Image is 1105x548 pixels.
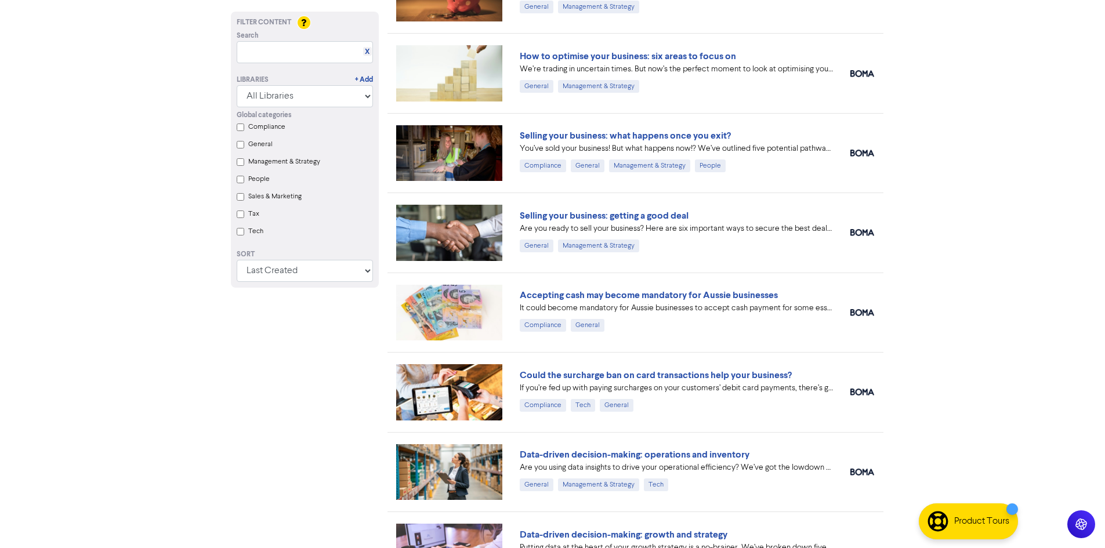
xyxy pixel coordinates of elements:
a: Data-driven decision-making: growth and strategy [520,529,727,540]
div: General [520,478,553,491]
div: Compliance [520,159,566,172]
div: Are you ready to sell your business? Here are six important ways to secure the best deal, through... [520,223,833,235]
img: boma_accounting [850,469,874,476]
div: Management & Strategy [558,1,639,13]
div: It could become mandatory for Aussie businesses to accept cash payment for some essential items. ... [520,302,833,314]
div: Management & Strategy [558,80,639,93]
label: Sales & Marketing [248,191,302,202]
iframe: Chat Widget [1047,492,1105,548]
div: General [571,319,604,332]
div: We’re trading in uncertain times. But now’s the perfect moment to look at optimising your busines... [520,63,833,75]
div: Compliance [520,319,566,332]
label: Tax [248,209,259,219]
div: Sort [237,249,373,260]
a: Accepting cash may become mandatory for Aussie businesses [520,289,778,301]
div: General [520,80,553,93]
img: boma_accounting [850,389,874,395]
img: boma_accounting [850,150,874,157]
img: boma_accounting [850,309,874,316]
div: Global categories [237,110,373,121]
div: Management & Strategy [558,478,639,491]
div: Filter Content [237,17,373,28]
div: You’ve sold your business! But what happens now!? We’ve outlined five potential pathways your pos... [520,143,833,155]
label: General [248,139,273,150]
div: If you’re fed up with paying surcharges on your customers’ debit card payments, there’s good news... [520,382,833,394]
a: How to optimise your business: six areas to focus on [520,50,736,62]
a: Selling your business: what happens once you exit? [520,130,731,141]
img: boma_accounting [850,229,874,236]
div: General [571,159,604,172]
div: General [600,399,633,412]
span: Search [237,31,259,41]
a: Could the surcharge ban on card transactions help your business? [520,369,792,381]
label: Management & Strategy [248,157,320,167]
img: boma_accounting [850,70,874,77]
div: Compliance [520,399,566,412]
div: Management & Strategy [609,159,690,172]
div: Libraries [237,75,269,85]
a: Data-driven decision-making: operations and inventory [520,449,749,460]
label: People [248,174,270,184]
div: Are you using data insights to drive your operational efficiency? We’ve got the lowdown on five w... [520,462,833,474]
label: Compliance [248,122,285,132]
div: People [695,159,726,172]
a: X [365,48,369,56]
label: Tech [248,226,263,237]
div: Tech [644,478,668,491]
a: Selling your business: getting a good deal [520,210,689,222]
div: Management & Strategy [558,239,639,252]
div: Tech [571,399,595,412]
a: + Add [355,75,373,85]
div: General [520,1,553,13]
div: General [520,239,553,252]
